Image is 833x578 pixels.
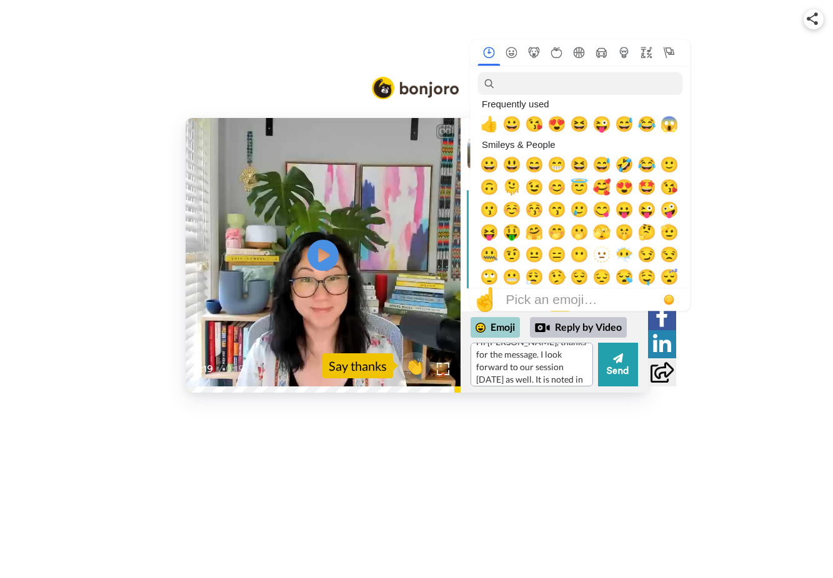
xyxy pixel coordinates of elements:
[219,361,223,376] span: /
[467,139,497,169] img: Profile Image
[437,125,453,138] div: CC
[437,363,449,375] img: Full screen
[471,343,593,386] textarea: Hi [PERSON_NAME], thanks for the message. I look forward to our session [DATE] as well. It is not...
[461,293,648,339] div: Send Sora a reply.
[399,352,431,380] button: 👏
[535,320,550,335] div: Reply by Video
[471,317,520,337] div: Emoji
[372,77,459,99] img: Bonjoro Logo
[322,353,393,378] div: Say thanks
[530,317,627,338] div: Reply by Video
[226,361,247,376] span: 0:19
[399,356,431,376] span: 👏
[807,12,818,25] img: ic_share.svg
[598,343,638,386] button: Send
[194,361,216,376] span: 0:19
